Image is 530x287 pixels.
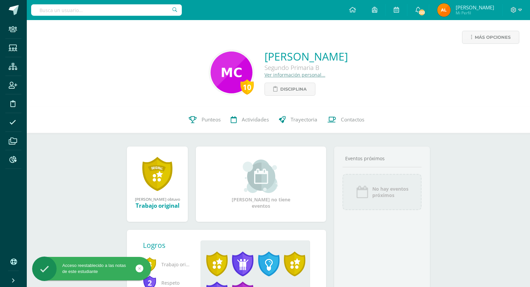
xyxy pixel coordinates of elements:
[280,83,307,95] span: Disciplina
[418,9,426,16] span: 233
[184,106,226,133] a: Punteos
[343,155,422,162] div: Eventos próximos
[291,116,317,123] span: Trayectoria
[456,10,494,16] span: Mi Perfil
[32,263,151,275] div: Acceso reestablecido a las notas de este estudiante
[456,4,494,11] span: [PERSON_NAME]
[228,160,295,209] div: [PERSON_NAME] no tiene eventos
[462,31,519,44] a: Más opciones
[264,64,348,72] div: Segundo Primaria B
[356,185,369,199] img: event_icon.png
[143,257,156,272] span: 3
[274,106,322,133] a: Trayectoria
[341,116,364,123] span: Contactos
[226,106,274,133] a: Actividades
[240,79,254,95] div: 10
[264,72,325,78] a: Ver información personal...
[143,241,195,250] div: Logros
[134,202,181,209] div: Trabajo original
[437,3,451,17] img: af9b8bc9e20a7c198341f7486dafb623.png
[264,83,315,96] a: Disciplina
[202,116,221,123] span: Punteos
[134,196,181,202] div: [PERSON_NAME] obtuvo
[372,186,408,198] span: No hay eventos próximos
[243,160,279,193] img: event_small.png
[322,106,369,133] a: Contactos
[264,49,348,64] a: [PERSON_NAME]
[31,4,182,16] input: Busca un usuario...
[143,255,190,274] span: Trabajo original
[475,31,511,43] span: Más opciones
[242,116,269,123] span: Actividades
[211,52,252,93] img: 531cdc8c57840f7e11cfef5fc09c8bfa.png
